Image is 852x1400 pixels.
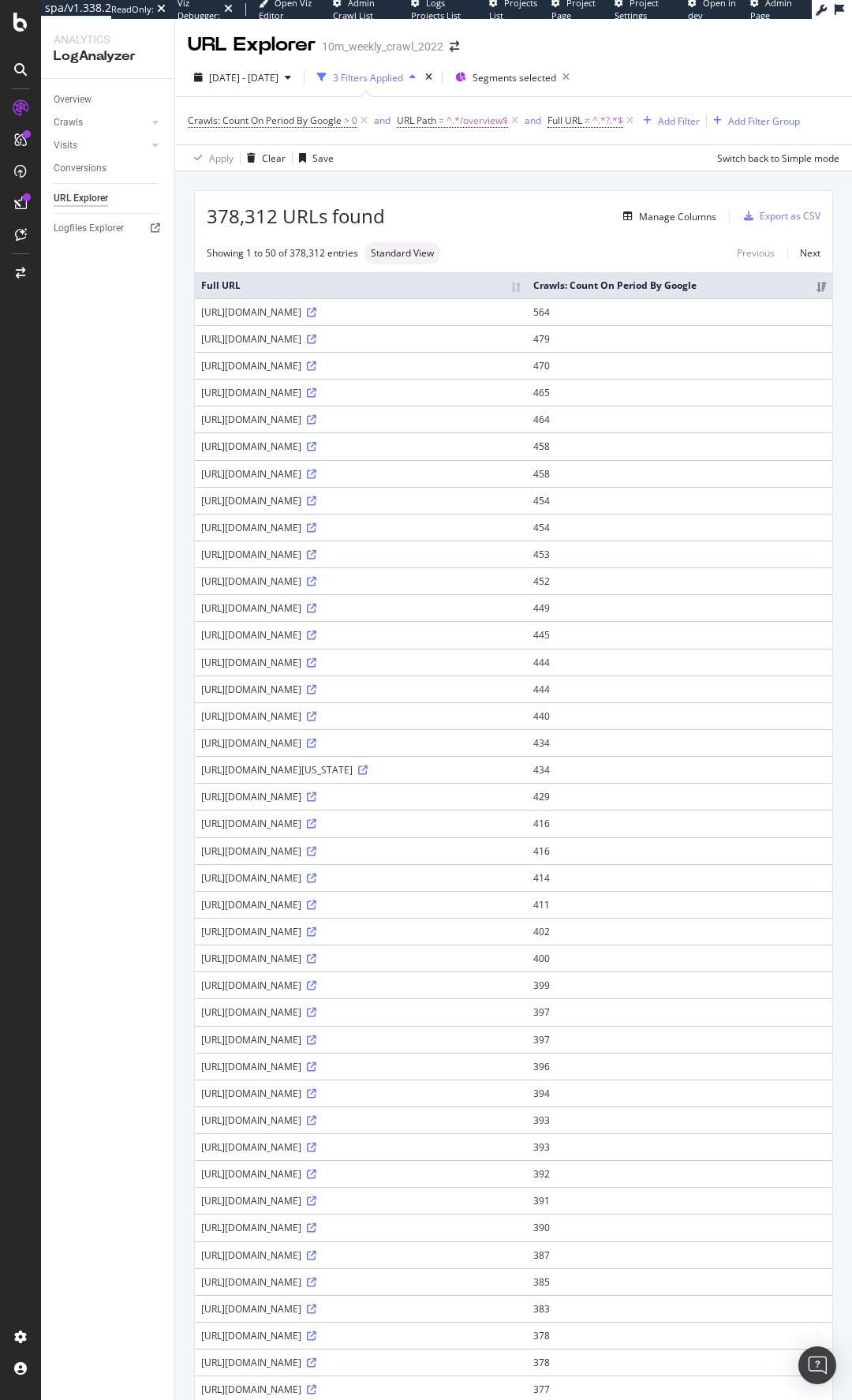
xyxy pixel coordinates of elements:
[207,246,358,260] div: Showing 1 to 50 of 378,312 entries
[54,137,77,154] div: Visits
[322,39,443,54] div: 10m_weekly_crawl_2022
[352,110,357,132] span: 0
[201,952,521,965] div: [URL][DOMAIN_NAME]
[527,1080,832,1106] td: 394
[374,113,390,128] button: and
[527,487,832,514] td: 454
[527,649,832,676] td: 444
[111,3,154,16] div: ReadOnly:
[527,272,832,298] th: Crawls: Count On Period By Google: activate to sort column ascending
[201,1302,521,1316] div: [URL][DOMAIN_NAME]
[201,601,521,615] div: [URL][DOMAIN_NAME]
[527,541,832,567] td: 453
[527,298,832,325] td: 564
[201,1140,521,1154] div: [URL][DOMAIN_NAME]
[527,1295,832,1322] td: 383
[760,209,820,223] div: Export as CSV
[449,65,576,90] button: Segments selected
[637,111,700,130] button: Add Filter
[188,65,297,90] button: [DATE] - [DATE]
[527,1322,832,1349] td: 378
[54,47,162,66] div: LogAnalyzer
[447,110,508,132] span: ^.*/overview$
[201,1383,521,1396] div: [URL][DOMAIN_NAME]
[527,514,832,541] td: 454
[798,1346,836,1384] div: Open Intercom Messenger
[527,379,832,406] td: 465
[54,114,148,131] a: Crawls
[527,1160,832,1187] td: 392
[201,1114,521,1127] div: [URL][DOMAIN_NAME]
[262,152,286,165] div: Clear
[617,207,716,226] button: Manage Columns
[547,114,582,127] span: Full URL
[201,305,521,319] div: [URL][DOMAIN_NAME]
[717,152,839,165] div: Switch back to Simple mode
[209,71,278,84] span: [DATE] - [DATE]
[201,817,521,830] div: [URL][DOMAIN_NAME]
[201,1356,521,1369] div: [URL][DOMAIN_NAME]
[311,65,422,90] button: 3 Filters Applied
[54,92,92,108] div: Overview
[527,352,832,379] td: 470
[371,249,434,258] span: Standard View
[54,92,163,108] a: Overview
[201,413,521,426] div: [URL][DOMAIN_NAME]
[201,763,521,777] div: [URL][DOMAIN_NAME][US_STATE]
[374,114,390,127] div: and
[525,114,541,127] div: and
[201,1275,521,1289] div: [URL][DOMAIN_NAME]
[527,1241,832,1268] td: 387
[527,998,832,1025] td: 397
[209,152,234,165] div: Apply
[54,160,106,177] div: Conversions
[527,756,832,783] td: 434
[422,69,435,85] div: times
[527,810,832,837] td: 416
[658,114,700,128] div: Add Filter
[201,575,521,588] div: [URL][DOMAIN_NAME]
[201,898,521,911] div: [URL][DOMAIN_NAME]
[728,114,800,128] div: Add Filter Group
[527,1053,832,1080] td: 396
[201,1060,521,1073] div: [URL][DOMAIN_NAME]
[201,1033,521,1046] div: [URL][DOMAIN_NAME]
[201,790,521,803] div: [URL][DOMAIN_NAME]
[527,918,832,945] td: 402
[201,548,521,561] div: [URL][DOMAIN_NAME]
[527,945,832,971] td: 400
[450,41,459,52] div: arrow-right-arrow-left
[527,1349,832,1376] td: 378
[527,1106,832,1133] td: 393
[54,220,163,237] a: Logfiles Explorer
[527,783,832,810] td: 429
[201,736,521,750] div: [URL][DOMAIN_NAME]
[738,204,820,229] button: Export as CSV
[201,1248,521,1262] div: [URL][DOMAIN_NAME]
[54,114,83,131] div: Crawls
[711,145,839,170] button: Switch back to Simple mode
[527,1026,832,1053] td: 397
[473,71,556,84] span: Segments selected
[201,440,521,453] div: [URL][DOMAIN_NAME]
[201,628,521,642] div: [URL][DOMAIN_NAME]
[201,1194,521,1207] div: [URL][DOMAIN_NAME]
[527,864,832,891] td: 414
[527,406,832,432] td: 464
[527,621,832,648] td: 445
[525,113,541,128] button: and
[201,1005,521,1019] div: [URL][DOMAIN_NAME]
[527,1133,832,1160] td: 393
[527,891,832,918] td: 411
[333,71,403,84] div: 3 Filters Applied
[527,460,832,487] td: 458
[527,729,832,756] td: 434
[527,702,832,729] td: 440
[201,979,521,992] div: [URL][DOMAIN_NAME]
[201,1329,521,1342] div: [URL][DOMAIN_NAME]
[201,467,521,481] div: [URL][DOMAIN_NAME]
[241,145,286,170] button: Clear
[188,114,342,127] span: Crawls: Count On Period By Google
[201,844,521,858] div: [URL][DOMAIN_NAME]
[787,241,820,264] a: Next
